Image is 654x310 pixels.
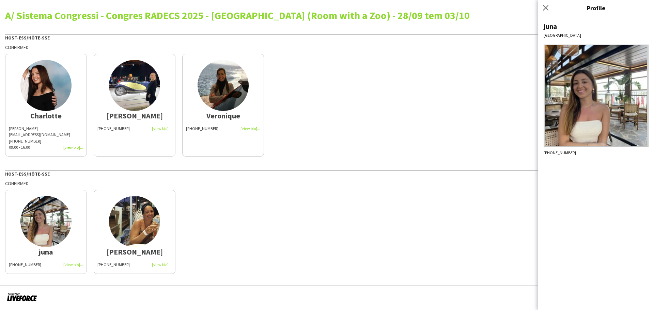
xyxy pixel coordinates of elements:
[544,22,649,31] div: juna
[5,180,649,186] div: Confirmed
[20,196,72,247] img: thumb-664c8c4084106.jpeg
[9,113,83,119] div: Charlotte
[186,113,260,119] div: Veronique
[97,126,130,131] span: [PHONE_NUMBER]
[9,132,83,138] div: [EMAIL_ADDRESS][DOMAIN_NAME]
[9,262,41,267] span: [PHONE_NUMBER]
[538,3,654,12] h3: Profile
[544,150,576,155] span: [PHONE_NUMBER]
[544,33,649,38] div: [GEOGRAPHIC_DATA]
[97,113,172,119] div: [PERSON_NAME]
[9,126,83,150] div: [PERSON_NAME]
[198,60,249,111] img: thumb-15913786185eda82bac3841.jpeg
[186,126,218,131] span: [PHONE_NUMBER]
[5,10,649,20] div: A/ Sistema Congressi - Congres RADECS 2025 - [GEOGRAPHIC_DATA] (Room with a Zoo) - 28/09 tem 03/10
[9,138,83,144] div: [PHONE_NUMBER]
[9,249,83,255] div: juna
[20,60,72,111] img: thumb-6787dae4be4e4.jpeg
[544,45,649,147] img: Crew avatar or photo
[109,60,160,111] img: thumb-617a809defc6d.jpeg
[97,262,130,267] span: [PHONE_NUMBER]
[5,34,649,41] div: Host-ess/Hôte-sse
[109,196,160,247] img: thumb-5ed675973da1c.jpeg
[9,144,83,150] div: 09:00 - 16:00
[7,292,37,302] img: Powered by Liveforce
[5,170,649,177] div: Host-ess/Hôte-sse
[5,44,649,50] div: Confirmed
[97,249,172,255] div: [PERSON_NAME]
